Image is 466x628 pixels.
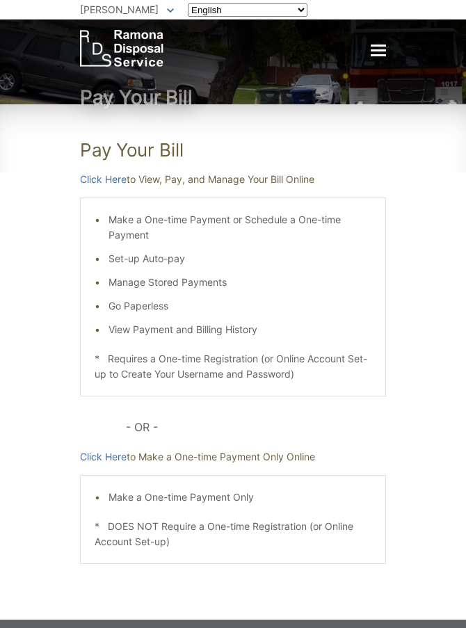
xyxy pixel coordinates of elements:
[80,139,386,161] h1: Pay Your Bill
[80,3,159,15] span: [PERSON_NAME]
[80,30,163,67] a: EDCD logo. Return to the homepage.
[80,449,127,465] a: Click Here
[95,351,371,382] p: * Requires a One-time Registration (or Online Account Set-up to Create Your Username and Password)
[126,417,386,437] p: - OR -
[80,87,386,108] h1: Pay Your Bill
[109,275,371,290] li: Manage Stored Payments
[95,519,371,549] p: * DOES NOT Require a One-time Registration (or Online Account Set-up)
[109,490,371,505] li: Make a One-time Payment Only
[109,322,371,337] li: View Payment and Billing History
[80,172,127,187] a: Click Here
[80,449,386,465] p: to Make a One-time Payment Only Online
[109,251,371,266] li: Set-up Auto-pay
[109,212,371,243] li: Make a One-time Payment or Schedule a One-time Payment
[109,298,371,314] li: Go Paperless
[188,3,307,17] select: Select a language
[80,172,386,187] p: to View, Pay, and Manage Your Bill Online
